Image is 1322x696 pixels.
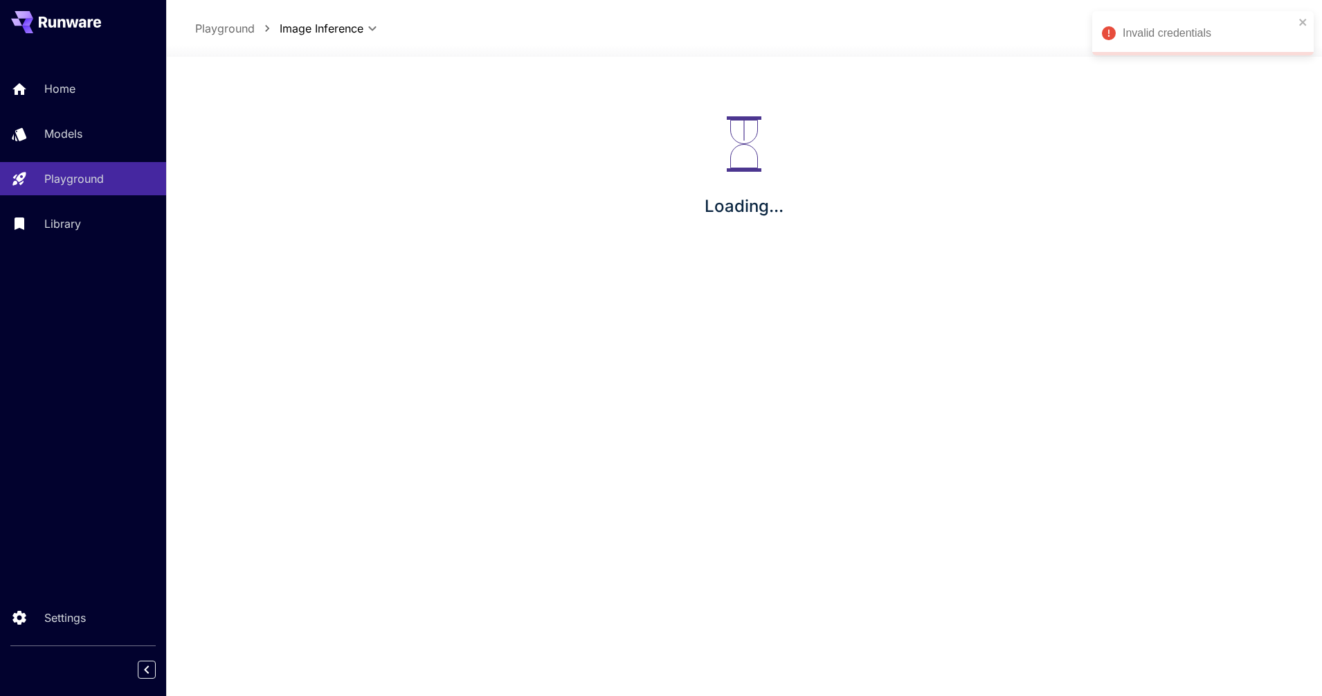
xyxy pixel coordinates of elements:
a: Playground [195,20,255,37]
p: Settings [44,609,86,626]
button: close [1298,17,1308,28]
button: Collapse sidebar [138,661,156,679]
span: Image Inference [280,20,363,37]
p: Playground [44,170,104,187]
p: Models [44,125,82,142]
div: Collapse sidebar [148,657,166,682]
div: Invalid credentials [1123,25,1294,42]
p: Loading... [705,194,784,219]
p: Library [44,215,81,232]
p: Home [44,80,75,97]
nav: breadcrumb [195,20,280,37]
